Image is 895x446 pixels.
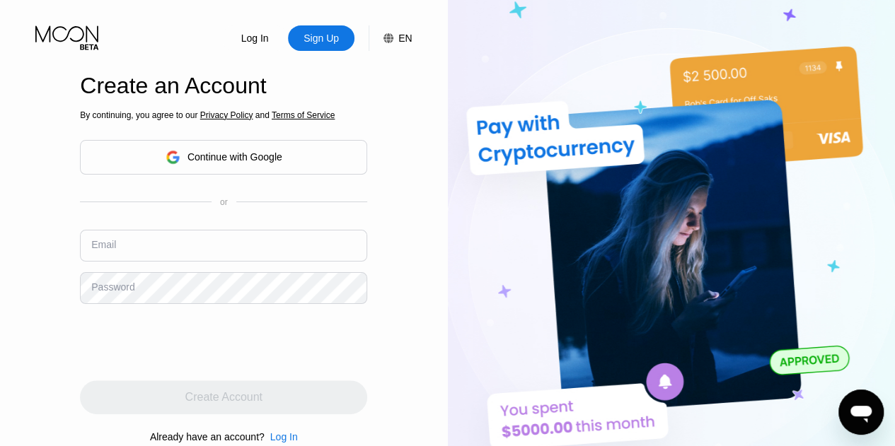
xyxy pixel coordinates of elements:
div: Sign Up [302,31,340,45]
span: Privacy Policy [200,110,253,120]
div: Email [91,239,116,250]
span: and [253,110,272,120]
div: Sign Up [288,25,354,51]
div: Log In [221,25,288,51]
div: Log In [240,31,270,45]
div: Continue with Google [80,140,367,175]
div: By continuing, you agree to our [80,110,367,120]
div: Continue with Google [187,151,282,163]
span: Terms of Service [272,110,335,120]
div: Already have an account? [150,431,265,442]
div: Log In [265,431,298,442]
div: Create an Account [80,73,367,99]
iframe: reCAPTCHA [80,315,295,370]
div: EN [398,33,412,44]
div: or [220,197,228,207]
iframe: Button to launch messaging window [838,389,884,435]
div: Log In [270,431,298,442]
div: Password [91,281,134,293]
div: EN [369,25,412,51]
